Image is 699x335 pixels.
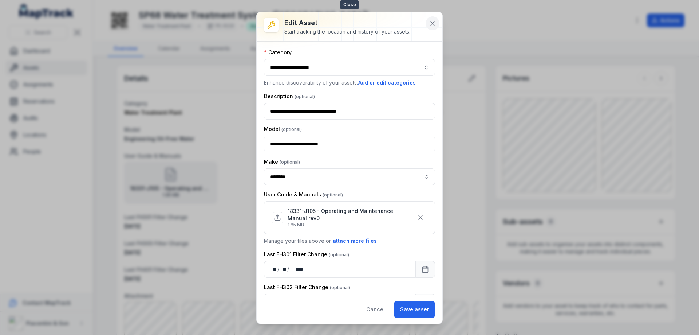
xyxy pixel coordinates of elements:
[288,222,414,228] p: 1.85 MB
[332,237,377,245] button: attach more files
[360,301,391,318] button: Cancel
[264,168,435,185] input: asset-edit:cf[ca1b6296-9635-4ae3-ae60-00faad6de89d]-label
[264,93,315,100] label: Description
[415,294,435,311] button: Calendar
[264,79,435,87] p: Enhance discoverability of your assets.
[288,207,414,222] p: 18331-J105 - Operating and Maintenance Manual rev0
[394,301,435,318] button: Save asset
[284,28,410,35] div: Start tracking the location and history of your assets.
[264,49,292,56] label: Category
[264,251,349,258] label: Last FH301 Filter Change
[340,0,359,9] span: Close
[280,266,287,273] div: month,
[264,284,350,291] label: Last FH302 Filter Change
[264,237,435,245] p: Manage your files above or
[264,191,343,198] label: User Guide & Manuals
[358,79,416,87] button: Add or edit categories
[415,261,435,278] button: Calendar
[277,266,280,273] div: /
[264,125,302,133] label: Model
[264,158,300,165] label: Make
[290,266,304,273] div: year,
[287,266,290,273] div: /
[284,18,410,28] h3: Edit asset
[270,266,277,273] div: day,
